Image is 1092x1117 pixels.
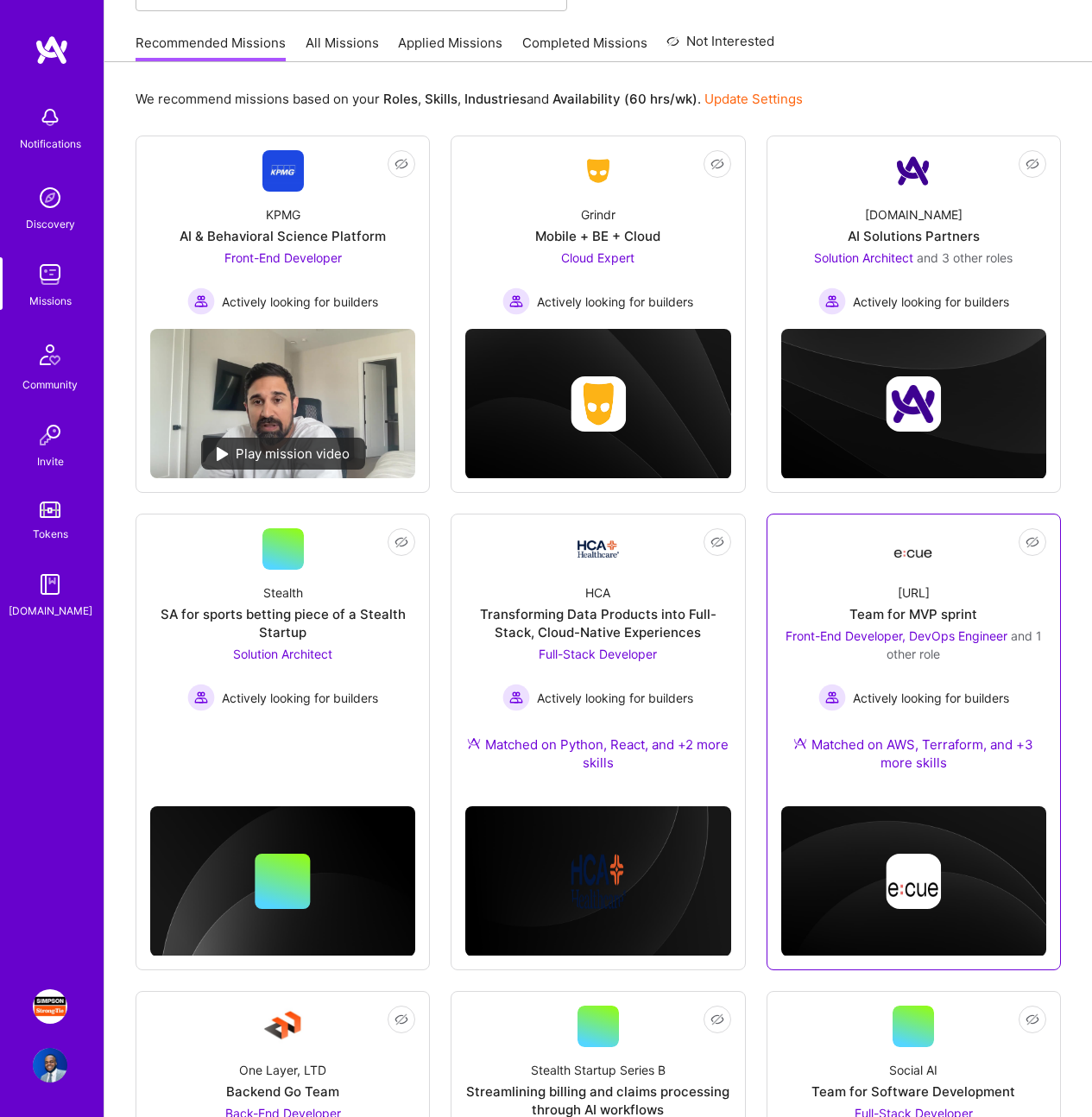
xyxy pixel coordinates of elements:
a: User Avatar [28,1048,72,1082]
img: Actively looking for builders [502,684,530,711]
img: Company logo [571,376,626,432]
img: Invite [33,418,67,452]
span: Full-Stack Developer [539,647,657,661]
img: Ateam Purple Icon [467,736,481,750]
img: cover [465,806,730,956]
div: HCA [585,584,610,602]
img: discovery [33,180,67,215]
span: Solution Architect [233,647,332,661]
i: icon EyeClosed [710,1013,724,1026]
a: Company LogoKPMGAI & Behavioral Science PlatformFront-End Developer Actively looking for builders... [150,150,415,315]
div: [DOMAIN_NAME] [865,205,963,224]
a: Applied Missions [398,34,502,62]
span: Actively looking for builders [853,689,1009,707]
i: icon EyeClosed [1026,1013,1039,1026]
img: No Mission [150,329,415,478]
img: Actively looking for builders [187,287,215,315]
div: Stealth [263,584,303,602]
img: Ateam Purple Icon [793,736,807,750]
img: Company Logo [262,150,304,192]
a: Update Settings [704,91,803,107]
span: and 3 other roles [917,250,1013,265]
div: Transforming Data Products into Full-Stack, Cloud-Native Experiences [465,605,730,641]
div: Invite [37,452,64,470]
div: KPMG [266,205,300,224]
a: Recommended Missions [136,34,286,62]
i: icon EyeClosed [1026,157,1039,171]
span: Front-End Developer, DevOps Engineer [786,628,1007,643]
span: Solution Architect [814,250,913,265]
div: Tokens [33,525,68,543]
a: All Missions [306,34,379,62]
div: SA for sports betting piece of a Stealth Startup [150,605,415,641]
img: cover [781,329,1046,479]
img: cover [465,329,730,479]
div: Notifications [20,135,81,153]
img: tokens [40,502,60,518]
div: Mobile + BE + Cloud [535,227,660,245]
span: Cloud Expert [561,250,634,265]
img: User Avatar [33,1048,67,1082]
img: cover [150,806,415,956]
span: Actively looking for builders [222,689,378,707]
img: Actively looking for builders [818,684,846,711]
div: [DOMAIN_NAME] [9,602,92,620]
span: Front-End Developer [224,250,342,265]
i: icon EyeClosed [1026,535,1039,549]
a: Company LogoGrindrMobile + BE + CloudCloud Expert Actively looking for buildersActively looking f... [465,150,730,315]
img: logo [35,35,69,66]
b: Skills [425,91,458,107]
a: Company Logo[URL]Team for MVP sprintFront-End Developer, DevOps Engineer and 1 other roleActively... [781,528,1046,792]
img: Community [29,334,71,375]
b: Industries [464,91,527,107]
div: Matched on Python, React, and +2 more skills [465,735,730,772]
img: play [217,447,229,461]
span: Actively looking for builders [853,293,1009,311]
img: Actively looking for builders [818,287,846,315]
img: Company logo [571,854,626,909]
img: Actively looking for builders [502,287,530,315]
img: Company Logo [893,150,934,192]
i: icon EyeClosed [710,535,724,549]
div: Discovery [26,215,75,233]
img: cover [781,806,1046,956]
img: guide book [33,567,67,602]
img: Company Logo [578,540,619,558]
img: teamwork [33,257,67,292]
a: Simpson Strong-Tie: DevOps [28,989,72,1024]
img: Simpson Strong-Tie: DevOps [33,989,67,1024]
img: Actively looking for builders [187,684,215,711]
div: One Layer, LTD [239,1061,326,1079]
div: Backend Go Team [226,1082,339,1101]
div: Team for MVP sprint [849,605,977,623]
img: Company Logo [893,533,934,565]
img: Company logo [886,376,941,432]
a: Not Interested [666,31,774,62]
img: Company Logo [578,155,619,186]
div: Play mission video [201,438,365,470]
a: Company Logo[DOMAIN_NAME]AI Solutions PartnersSolution Architect and 3 other rolesActively lookin... [781,150,1046,315]
a: Company LogoHCATransforming Data Products into Full-Stack, Cloud-Native ExperiencesFull-Stack Dev... [465,528,730,792]
img: Company Logo [262,1006,304,1047]
img: Company logo [886,854,941,909]
i: icon EyeClosed [710,157,724,171]
div: Community [22,375,78,394]
div: Stealth Startup Series B [531,1061,666,1079]
div: [URL] [898,584,930,602]
a: Completed Missions [522,34,647,62]
span: Actively looking for builders [537,689,693,707]
b: Availability (60 hrs/wk) [552,91,697,107]
div: Missions [29,292,72,310]
span: Actively looking for builders [537,293,693,311]
div: Grindr [581,205,615,224]
div: AI & Behavioral Science Platform [180,227,386,245]
div: AI Solutions Partners [848,227,980,245]
img: bell [33,100,67,135]
div: Matched on AWS, Terraform, and +3 more skills [781,735,1046,772]
p: We recommend missions based on your , , and . [136,90,803,108]
span: Actively looking for builders [222,293,378,311]
a: StealthSA for sports betting piece of a Stealth StartupSolution Architect Actively looking for bu... [150,528,415,735]
div: Social AI [889,1061,937,1079]
b: Roles [383,91,418,107]
div: Team for Software Development [811,1082,1015,1101]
